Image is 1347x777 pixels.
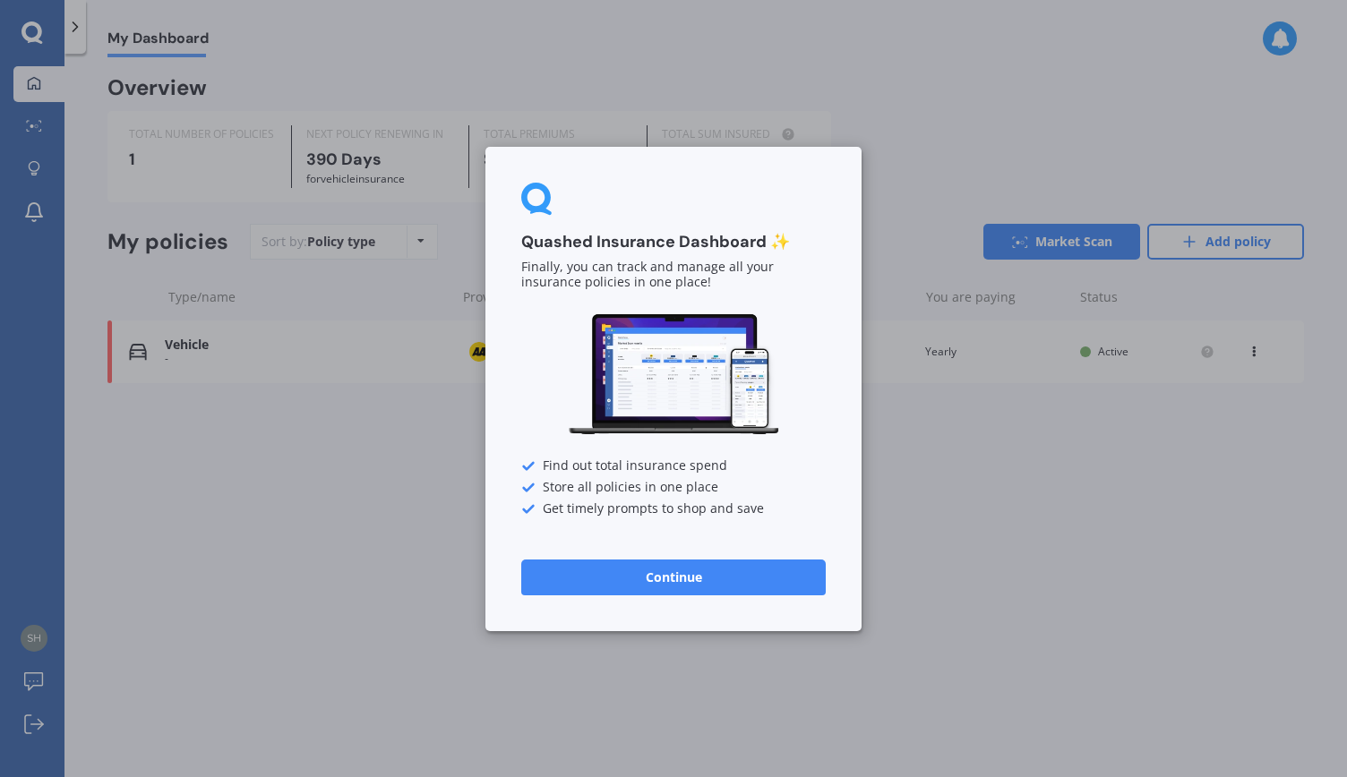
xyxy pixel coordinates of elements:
[521,458,826,473] div: Find out total insurance spend
[521,501,826,516] div: Get timely prompts to shop and save
[566,312,781,438] img: Dashboard
[521,260,826,290] p: Finally, you can track and manage all your insurance policies in one place!
[521,559,826,594] button: Continue
[521,480,826,494] div: Store all policies in one place
[521,232,826,252] h3: Quashed Insurance Dashboard ✨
